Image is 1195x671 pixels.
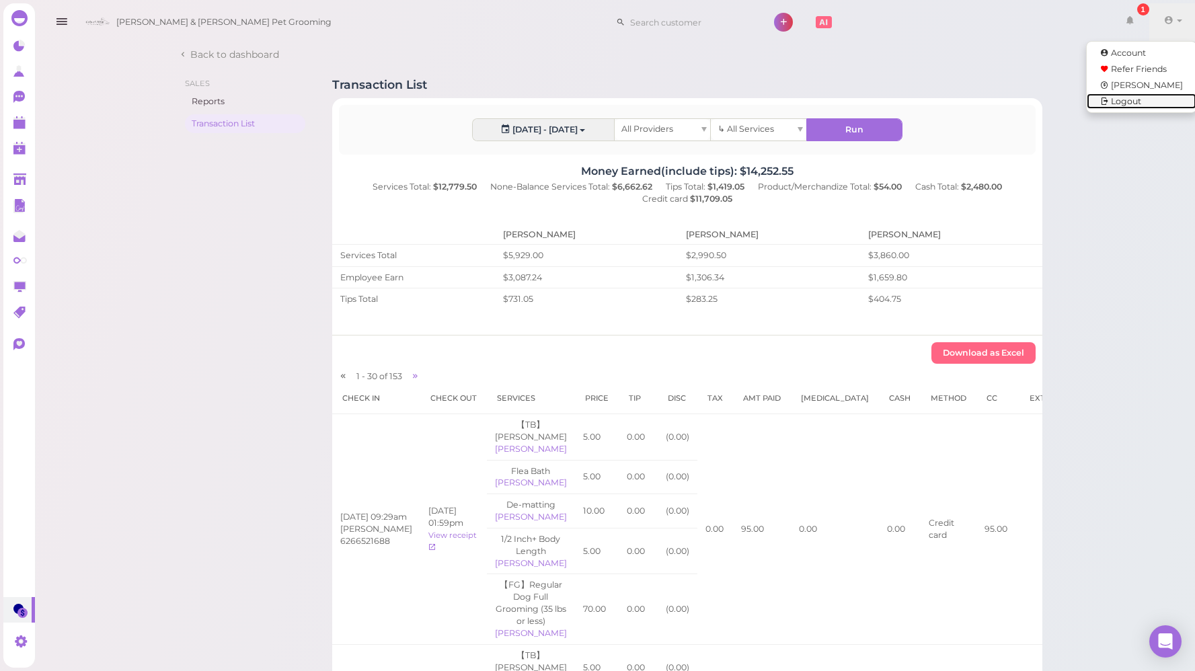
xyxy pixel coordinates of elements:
th: [PERSON_NAME] [860,225,1042,244]
th: Services [487,383,575,414]
h1: Transaction List [332,78,427,91]
td: [DATE] 01:59pm [420,414,487,645]
td: 0.00 [619,528,658,574]
a: Reports [185,92,305,111]
a: Transaction List [185,114,305,133]
div: Credit card [635,193,739,205]
li: Sales [185,78,305,89]
td: 5.00 [575,528,619,574]
div: Cash Total: [909,181,1009,193]
td: $5,929.00 [495,244,677,266]
td: 0.00 [619,574,658,644]
td: $404.75 [860,288,1042,310]
button: [DATE] - [DATE] [473,119,614,141]
b: $11,709.05 [690,194,732,204]
span: 1 [356,371,362,381]
b: $54.00 [874,182,902,192]
div: [DATE] 09:29am [340,511,412,523]
th: Price [575,383,619,414]
div: [PERSON_NAME] [495,443,567,455]
div: [PERSON_NAME] [495,627,567,639]
td: 95.00 [733,414,791,645]
button: Download as Excel [931,342,1036,364]
th: Tip [619,383,658,414]
div: 1 [1137,3,1149,15]
td: ( 0.00 ) [658,528,697,574]
a: View receipt [428,530,477,552]
td: $3,087.24 [495,266,677,288]
b: $6,662.62 [612,182,652,192]
td: $283.25 [678,288,860,310]
td: ( 0.00 ) [658,414,697,461]
td: $1,306.34 [678,266,860,288]
b: $1,419.05 [707,182,744,192]
b: $2,480.00 [961,182,1002,192]
td: 70.00 [575,574,619,644]
span: 153 [389,371,402,381]
th: Check out [420,383,487,414]
input: Search customer [625,11,756,33]
span: 30 [367,371,379,381]
th: Tax [697,383,733,414]
b: $12,779.50 [433,182,477,192]
span: All Providers [621,124,673,134]
td: $1,659.80 [860,266,1042,288]
th: [PERSON_NAME] [495,225,677,244]
td: 0.00 [791,414,879,645]
div: Flea Bath [495,465,567,477]
div: [PERSON_NAME] [495,557,567,569]
td: ( 0.00 ) [658,494,697,528]
td: 5.00 [575,460,619,494]
div: 【TB】[PERSON_NAME] [495,419,567,443]
td: $2,990.50 [678,244,860,266]
td: Services Total [332,244,496,266]
button: Run [807,119,902,141]
th: Amt Paid [733,383,791,414]
td: ( 0.00 ) [658,574,697,644]
td: 95.00 [976,414,1019,645]
td: Credit card [921,414,976,645]
div: [PERSON_NAME] [495,477,567,489]
span: - [362,371,365,381]
th: Method [921,383,976,414]
th: [MEDICAL_DATA] [791,383,879,414]
th: [PERSON_NAME] [678,225,860,244]
td: 10.00 [575,494,619,528]
div: Product/Merchandize Total: [751,181,909,193]
div: Open Intercom Messenger [1149,625,1182,658]
div: 【FG】Regular Dog Full Grooming (35 lbs or less) [495,579,567,627]
th: Check in [332,383,420,414]
td: 0.00 [619,494,658,528]
th: Cash [879,383,921,414]
div: [PERSON_NAME] 6266521688 [340,523,412,547]
div: Tips Total: [659,181,751,193]
td: 0.00 [619,460,658,494]
td: Employee Earn [332,266,496,288]
div: [PERSON_NAME] [495,511,567,523]
a: Back to dashboard [178,48,279,61]
div: 1/2 Inch+ Body Length [495,533,567,557]
td: Tips Total [332,288,496,310]
div: De-matting [495,499,567,511]
td: ( 0.00 ) [658,460,697,494]
td: 0.00 [697,414,733,645]
span: ↳ All Services [718,124,773,134]
td: 5.00 [575,414,619,461]
td: 0.00 [619,414,658,461]
th: Disc [658,383,697,414]
span: [PERSON_NAME] & [PERSON_NAME] Pet Grooming [116,3,332,41]
div: Services Total: [366,181,484,193]
div: None-Balance Services Total: [484,181,659,193]
span: of [379,371,387,381]
th: CC [976,383,1019,414]
td: 0.00 [879,414,921,645]
td: $3,860.00 [860,244,1042,266]
h4: Money Earned(include tips): $14,252.55 [332,165,1043,177]
th: Extra [1019,383,1066,414]
span: Refer Friends [1111,64,1167,74]
td: $731.05 [495,288,677,310]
